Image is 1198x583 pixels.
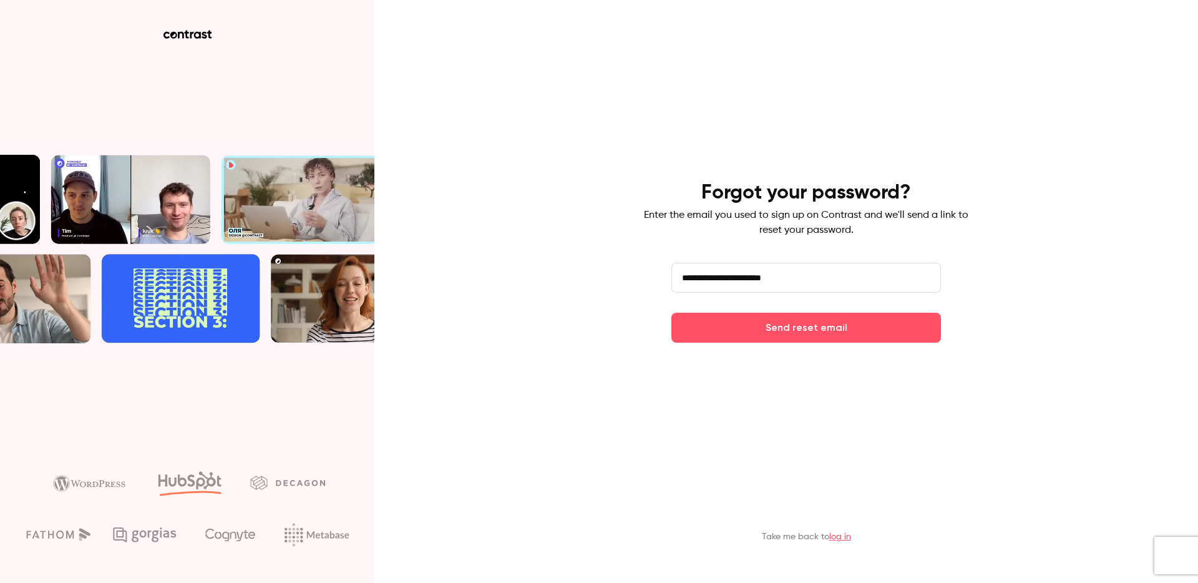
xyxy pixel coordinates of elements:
img: decagon [250,476,325,489]
a: log in [829,532,851,541]
p: Take me back to [762,531,851,543]
button: Send reset email [671,313,941,343]
h4: Forgot your password? [701,180,911,205]
p: Enter the email you used to sign up on Contrast and we'll send a link to reset your password. [644,208,968,238]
